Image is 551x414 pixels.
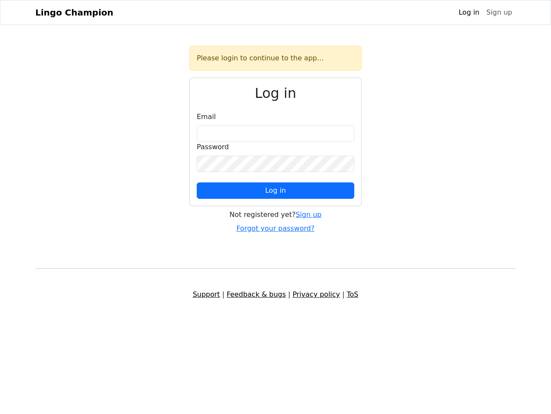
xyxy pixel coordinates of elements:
a: Privacy policy [293,290,340,298]
a: Forgot your password? [236,224,315,232]
a: Lingo Champion [35,4,113,21]
div: | | | [30,289,521,300]
a: Feedback & bugs [226,290,286,298]
a: ToS [347,290,358,298]
div: Not registered yet? [189,210,362,220]
label: Email [197,112,216,122]
label: Password [197,142,229,152]
h2: Log in [197,85,354,101]
span: Log in [265,186,286,194]
a: Log in [455,4,483,21]
a: Sign up [483,4,516,21]
a: Support [193,290,220,298]
a: Sign up [296,210,322,219]
div: Please login to continue to the app... [189,46,362,71]
button: Log in [197,182,354,199]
